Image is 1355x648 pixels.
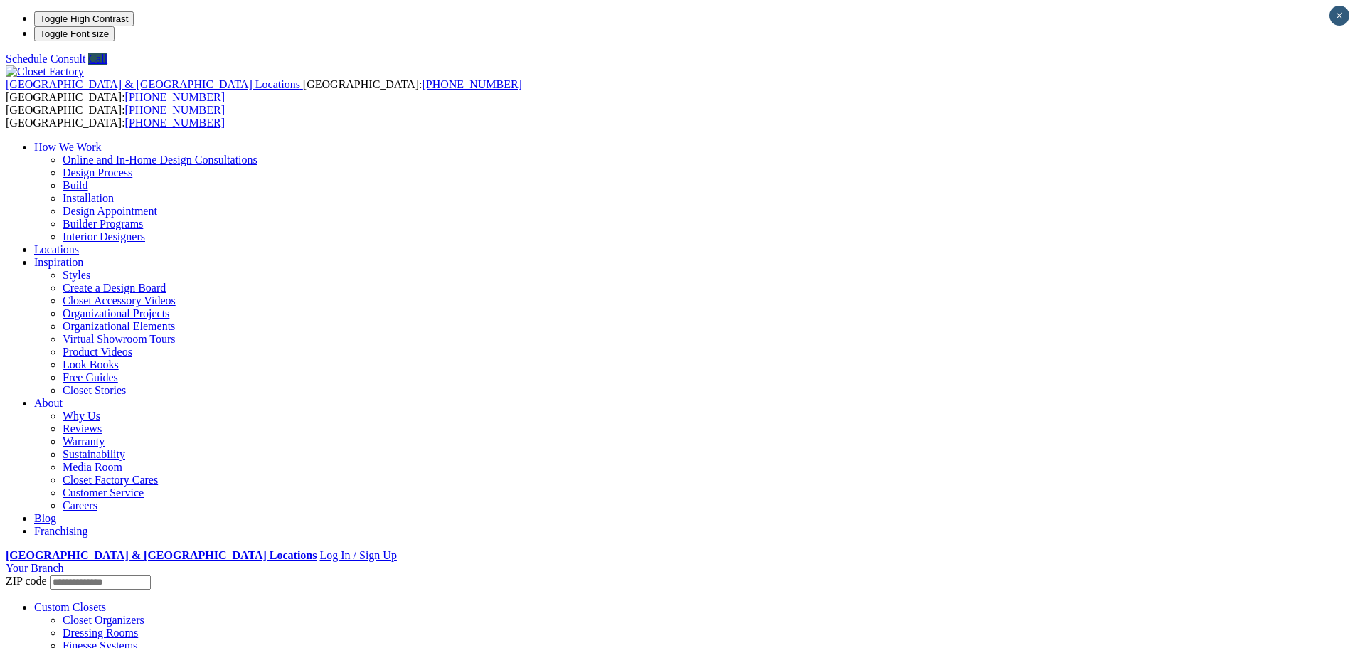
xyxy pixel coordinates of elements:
a: Custom Closets [34,601,106,613]
a: Build [63,179,88,191]
a: Reviews [63,423,102,435]
a: Why Us [63,410,100,422]
a: [PHONE_NUMBER] [422,78,521,90]
img: Closet Factory [6,65,84,78]
a: [GEOGRAPHIC_DATA] & [GEOGRAPHIC_DATA] Locations [6,78,303,90]
a: Your Branch [6,562,63,574]
a: Interior Designers [63,230,145,243]
a: Call [88,53,107,65]
span: ZIP code [6,575,47,587]
input: Enter your Zip code [50,575,151,590]
a: Media Room [63,461,122,473]
button: Close [1329,6,1349,26]
a: Dressing Rooms [63,627,138,639]
a: Log In / Sign Up [319,549,396,561]
span: Toggle Font size [40,28,109,39]
a: Sustainability [63,448,125,460]
a: Closet Accessory Videos [63,294,176,307]
a: Schedule Consult [6,53,85,65]
a: [GEOGRAPHIC_DATA] & [GEOGRAPHIC_DATA] Locations [6,549,317,561]
a: Create a Design Board [63,282,166,294]
a: Closet Organizers [63,614,144,626]
span: Toggle High Contrast [40,14,128,24]
a: Product Videos [63,346,132,358]
a: Free Guides [63,371,118,383]
a: Installation [63,192,114,204]
a: Locations [34,243,79,255]
a: Design Process [63,166,132,179]
a: Warranty [63,435,105,447]
span: [GEOGRAPHIC_DATA] & [GEOGRAPHIC_DATA] Locations [6,78,300,90]
span: [GEOGRAPHIC_DATA]: [GEOGRAPHIC_DATA]: [6,104,225,129]
a: Franchising [34,525,88,537]
a: Online and In-Home Design Consultations [63,154,257,166]
a: How We Work [34,141,102,153]
a: Organizational Projects [63,307,169,319]
a: Closet Stories [63,384,126,396]
a: Virtual Showroom Tours [63,333,176,345]
a: Builder Programs [63,218,143,230]
a: Look Books [63,358,119,371]
span: [GEOGRAPHIC_DATA]: [GEOGRAPHIC_DATA]: [6,78,522,103]
button: Toggle High Contrast [34,11,134,26]
a: Inspiration [34,256,83,268]
a: Styles [63,269,90,281]
a: [PHONE_NUMBER] [125,104,225,116]
a: [PHONE_NUMBER] [125,91,225,103]
a: Customer Service [63,487,144,499]
a: About [34,397,63,409]
a: Design Appointment [63,205,157,217]
a: Careers [63,499,97,511]
button: Toggle Font size [34,26,115,41]
a: Blog [34,512,56,524]
a: Closet Factory Cares [63,474,158,486]
a: [PHONE_NUMBER] [125,117,225,129]
a: Organizational Elements [63,320,175,332]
